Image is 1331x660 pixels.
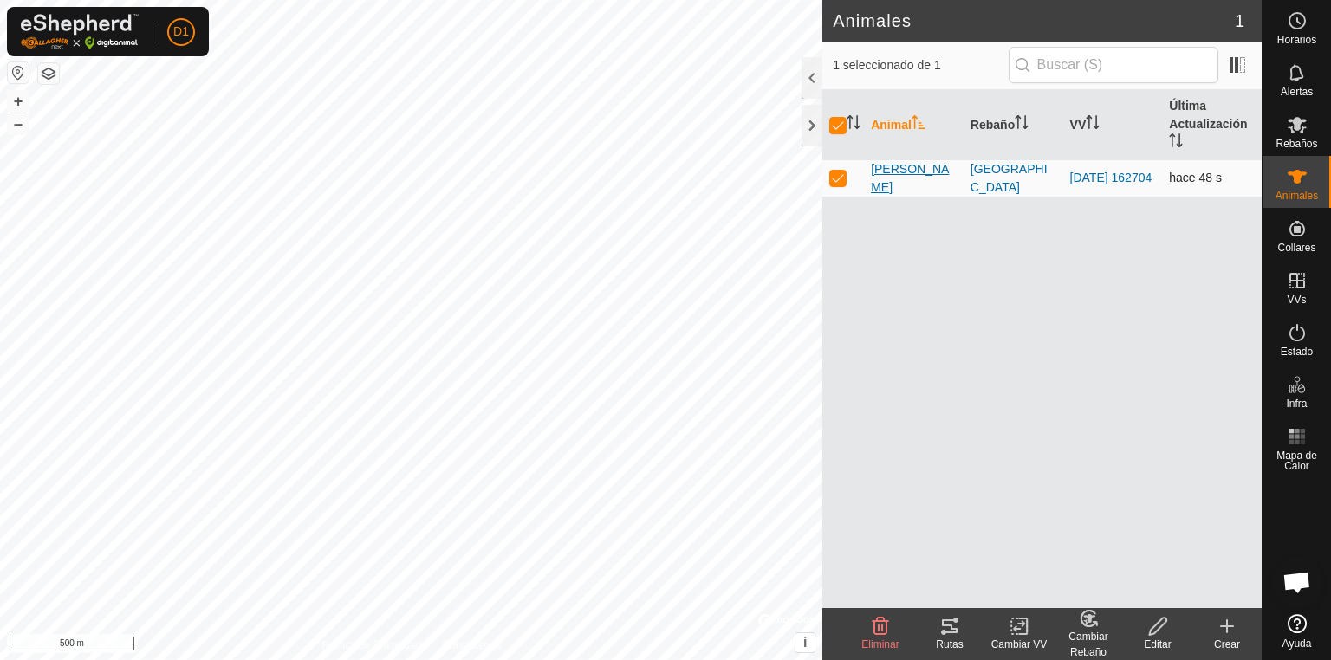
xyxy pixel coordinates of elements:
span: VVs [1287,294,1306,305]
a: Contáctenos [443,637,501,653]
button: – [8,113,29,134]
span: Animales [1276,191,1318,201]
img: Logo Gallagher [21,14,139,49]
span: Infra [1286,398,1307,409]
span: Estado [1281,346,1313,357]
button: Capas del Mapa [38,63,59,84]
p-sorticon: Activar para ordenar [1086,118,1100,132]
span: 1 seleccionado de 1 [833,56,1008,74]
span: 1 [1235,8,1244,34]
button: Restablecer Mapa [8,62,29,83]
a: Política de Privacidad [321,637,421,653]
div: Cambiar VV [984,637,1054,652]
p-sorticon: Activar para ordenar [912,118,925,132]
th: Animal [864,90,964,160]
p-sorticon: Activar para ordenar [1015,118,1029,132]
a: [DATE] 162704 [1070,171,1152,184]
span: Horarios [1277,35,1316,45]
span: Collares [1277,243,1315,253]
th: Rebaño [964,90,1063,160]
span: Mapa de Calor [1267,450,1327,471]
span: Eliminar [861,638,899,650]
span: i [803,635,807,650]
div: Cambiar Rebaño [1054,629,1123,660]
span: Alertas [1281,87,1313,97]
div: Rutas [915,637,984,652]
div: [GEOGRAPHIC_DATA] [971,160,1056,197]
h2: Animales [833,10,1235,31]
button: i [795,633,815,652]
div: Chat abierto [1271,556,1323,608]
th: Última Actualización [1162,90,1262,160]
div: Crear [1192,637,1262,652]
th: VV [1063,90,1163,160]
span: 29 sept 2025, 13:34 [1169,171,1222,184]
div: Editar [1123,637,1192,652]
input: Buscar (S) [1009,47,1218,83]
p-sorticon: Activar para ordenar [847,118,860,132]
button: + [8,91,29,112]
span: Ayuda [1282,638,1312,649]
a: Ayuda [1263,607,1331,656]
span: Rebaños [1276,139,1317,149]
span: [PERSON_NAME] [871,160,957,197]
span: D1 [173,23,189,41]
p-sorticon: Activar para ordenar [1169,136,1183,150]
